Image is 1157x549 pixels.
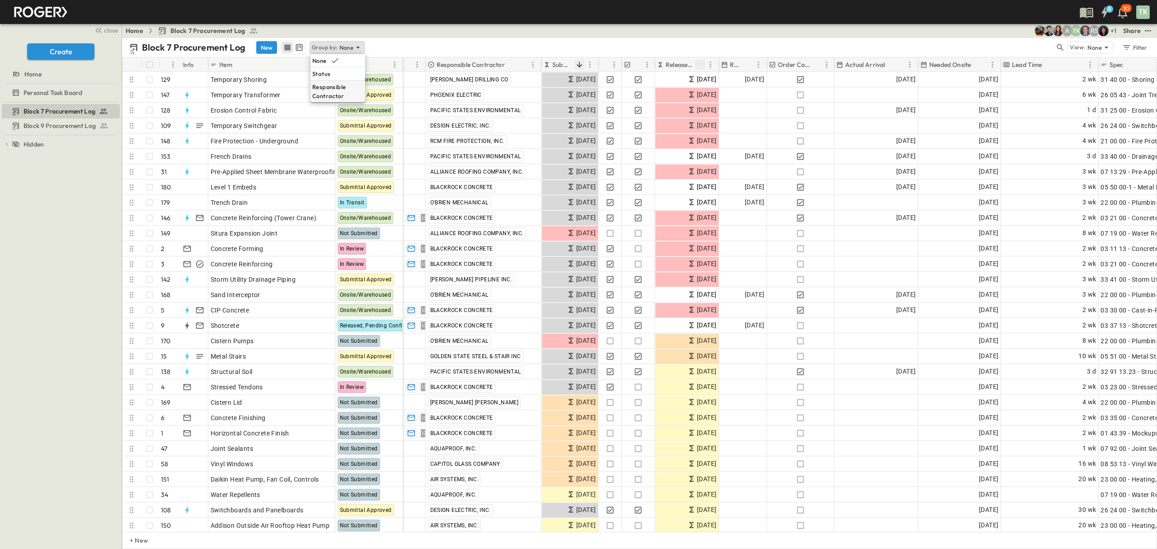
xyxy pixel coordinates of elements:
span: [DATE] [896,151,916,161]
span: [DATE] [979,151,998,161]
span: [DATE] [896,213,916,223]
span: [DATE] [745,197,764,208]
button: Sort [407,60,417,70]
button: kanban view [293,42,305,53]
span: ALLIANCE ROOFING COMPANY, INC. [430,169,524,175]
span: Block 7 Procurement Log [24,107,95,116]
button: test [1143,25,1153,36]
span: 2 wk [1082,320,1096,331]
button: Menu [584,59,595,70]
p: Release By [666,60,693,69]
div: Personal Task Boardtest [2,85,120,100]
span: Submittal Approved [340,184,392,190]
nav: breadcrumbs [126,26,263,35]
span: [DATE] [979,105,998,115]
button: Sort [887,60,897,70]
span: [DATE] [576,305,596,315]
span: [DATE] [979,120,998,131]
span: [DATE] [576,274,596,284]
span: [DATE] [979,228,998,238]
span: Block 9 Procurement Log [24,121,96,130]
button: Menu [412,59,423,70]
span: [DATE] [979,259,998,269]
p: 146 [161,213,171,222]
p: 30 [1123,5,1129,12]
button: close [91,24,120,36]
p: Block 7 Procurement Log [142,41,245,54]
span: Concrete Reinforcing (Tower Crane) [211,213,317,222]
div: Anna Gomez (agomez@guzmangc.com) [1062,25,1072,36]
span: [DATE] [979,197,998,208]
span: [DATE] [896,305,916,315]
span: [DATE] [576,74,596,85]
button: Sort [695,60,705,70]
p: Group by: [312,43,338,52]
img: Anthony Vazquez (avazquez@cahill-sf.com) [1044,25,1054,36]
span: Cistern Pumps [211,336,254,345]
span: [DATE] [979,366,998,377]
span: [DATE] [576,336,596,346]
span: [DATE] [576,136,596,146]
span: 1 d [1087,105,1096,115]
span: [DATE] [576,90,596,100]
span: In Review [340,384,364,390]
span: [DATE] [896,74,916,85]
span: Submittal Approved [340,276,392,283]
span: [DATE] [979,182,998,192]
button: Sort [366,60,376,70]
span: [DATE] [697,274,716,284]
span: Metal Stairs [211,352,246,361]
button: Menu [987,59,998,70]
span: 3 wk [1082,289,1096,300]
p: + 1 [1110,26,1119,35]
span: Concrete Forming [211,244,263,253]
span: Shotcrete [211,321,240,330]
button: Sort [743,60,753,70]
span: BLACKROCK CONCRETE [430,184,493,190]
span: [DATE] [979,166,998,177]
span: 2 wk [1082,74,1096,85]
span: [DATE] [697,120,716,131]
span: [DATE] [697,243,716,254]
span: [DATE] [576,197,596,208]
div: Block 7 Procurement Logtest [2,104,120,118]
span: BLACKROCK CONCRETE [430,261,493,267]
span: 4 wk [1082,120,1096,131]
div: Block 9 Procurement Logtest [2,118,120,133]
span: Temporary Transformer [211,90,281,99]
span: BLACKROCK CONCRETE [430,384,493,390]
span: Submittal Approved [340,92,392,98]
div: Teddy Khuong (tkhuong@guzmangc.com) [1071,25,1082,36]
button: Menu [821,59,832,70]
span: Onsite/Warehoused [340,292,391,298]
button: New [256,41,277,54]
span: 2 wk [1082,213,1096,223]
span: [DATE] [576,151,596,161]
p: 169 [161,398,171,407]
a: Block 7 Procurement Log [2,105,118,118]
p: 4 [161,383,165,392]
p: 142 [161,275,171,284]
span: O'BRIEN MECHANICAL [430,292,489,298]
div: Info [181,57,208,72]
span: Submittal Approved [340,353,392,360]
span: [DATE] [697,289,716,300]
a: Block 7 Procurement Log [158,26,258,35]
p: Actual Arrival [845,60,885,69]
span: O'BRIEN MECHANICAL [430,199,489,206]
span: CIP Concrete [211,306,249,315]
button: Menu [527,59,538,70]
span: 3 wk [1082,274,1096,284]
span: Situra Expansion Joint [211,229,278,238]
span: PACIFIC STATES ENVIRONMENTAL [430,369,521,375]
span: French Drains [211,152,252,161]
p: None [339,43,354,52]
button: TK [1135,5,1151,20]
span: [DATE] [697,213,716,223]
span: [DATE] [979,336,998,346]
span: [DATE] [979,320,998,331]
span: [DATE] [697,351,716,361]
span: [DATE] [697,182,716,192]
span: 3 wk [1082,166,1096,177]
